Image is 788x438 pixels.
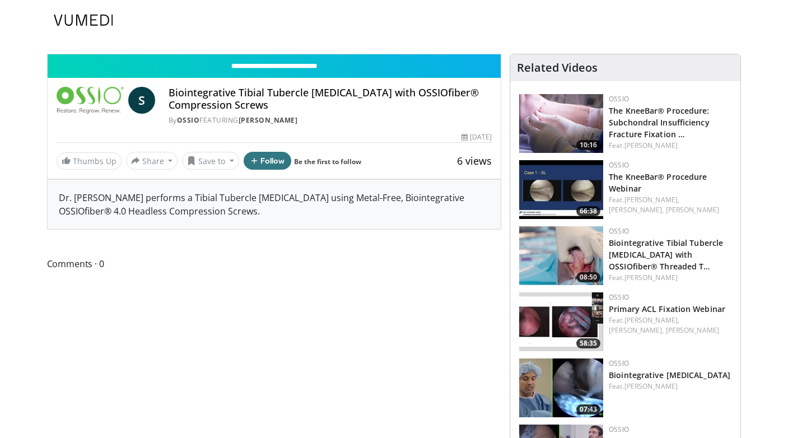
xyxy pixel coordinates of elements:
a: [PERSON_NAME], [609,325,664,335]
a: OSSIO [609,425,629,434]
div: Feat. [609,381,731,392]
a: The KneeBar® Procedure: Subchondral Insufficiency Fracture Fixation … [609,105,710,139]
a: [PERSON_NAME] [624,273,678,282]
span: 10:16 [576,140,600,150]
div: By FEATURING [169,115,492,125]
a: OSSIO [177,115,200,125]
a: Biointegrative Tibial Tubercle [MEDICAL_DATA] with OSSIOfiber® Threaded T… [609,237,723,272]
img: 260ca433-3e9d-49fb-8f61-f00fa1ab23ce.150x105_q85_crop-smart_upscale.jpg [519,292,603,351]
a: [PERSON_NAME], [609,205,664,215]
img: fc62288f-2adf-48f5-a98b-740dd39a21f3.150x105_q85_crop-smart_upscale.jpg [519,160,603,219]
img: 14934b67-7d06-479f-8b24-1e3c477188f5.150x105_q85_crop-smart_upscale.jpg [519,226,603,285]
span: 08:50 [576,272,600,282]
button: Save to [182,152,239,170]
img: VuMedi Logo [54,15,113,26]
a: OSSIO [609,226,629,236]
a: [PERSON_NAME] [666,205,719,215]
div: Dr. [PERSON_NAME] performs a Tibial Tubercle [MEDICAL_DATA] using Metal-Free, Biointegrative OSSI... [48,180,501,229]
div: Feat. [609,141,731,151]
span: 6 views [457,154,492,167]
a: Primary ACL Fixation Webinar [609,304,725,314]
a: 08:50 [519,226,603,285]
div: Feat. [609,273,731,283]
h3: Biointegrative Tibial Tubercle Osteotomy with OSSIOfiber® Threaded Trimmable Fixation Nails [609,236,731,272]
a: Thumbs Up [57,152,122,170]
a: OSSIO [609,94,629,104]
a: [PERSON_NAME], [624,195,679,204]
a: Be the first to follow [294,157,361,166]
a: Biointegrative [MEDICAL_DATA] [609,370,730,380]
a: [PERSON_NAME] [624,381,678,391]
div: [DATE] [461,132,492,142]
div: Feat. [609,315,731,336]
img: 3fbd5ba4-9555-46dd-8132-c1644086e4f5.150x105_q85_crop-smart_upscale.jpg [519,358,603,417]
a: OSSIO [609,292,629,302]
a: 66:38 [519,160,603,219]
a: 58:35 [519,292,603,351]
a: S [128,87,155,114]
a: OSSIO [609,160,629,170]
h3: The KneeBar® Procedure: Subchondral Insufficiency Fracture Fixation of the Knee [609,104,731,139]
span: 66:38 [576,206,600,216]
img: OSSIO [57,87,124,114]
a: [PERSON_NAME], [624,315,679,325]
span: 07:43 [576,404,600,414]
button: Share [126,152,178,170]
a: OSSIO [609,358,629,368]
span: 58:35 [576,338,600,348]
h4: Biointegrative Tibial Tubercle [MEDICAL_DATA] with OSSIOfiber® Compression Screws [169,87,492,111]
h4: Related Videos [517,61,598,74]
span: Comments 0 [47,257,502,271]
a: 07:43 [519,358,603,417]
a: 10:16 [519,94,603,153]
a: [PERSON_NAME] [239,115,298,125]
a: [PERSON_NAME] [666,325,719,335]
img: c7fa0e63-843a-41fb-b12c-ba711dda1bcc.150x105_q85_crop-smart_upscale.jpg [519,94,603,153]
a: [PERSON_NAME] [624,141,678,150]
button: Follow [244,152,292,170]
a: The KneeBar® Procedure Webinar [609,171,707,194]
div: Feat. [609,195,731,215]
